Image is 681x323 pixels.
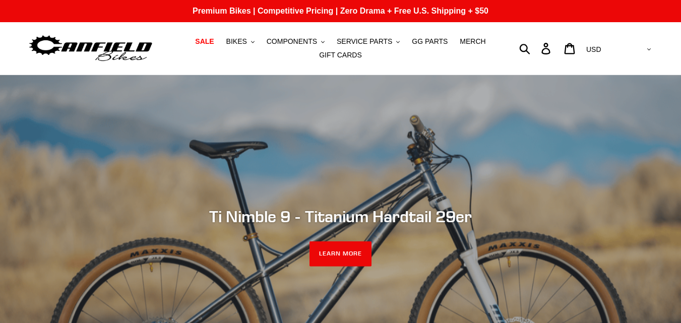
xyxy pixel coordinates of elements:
[226,37,247,46] span: BIKES
[195,37,214,46] span: SALE
[455,35,490,48] a: MERCH
[460,37,485,46] span: MERCH
[407,35,453,48] a: GG PARTS
[314,48,367,62] a: GIFT CARDS
[332,35,405,48] button: SERVICE PARTS
[412,37,448,46] span: GG PARTS
[337,37,392,46] span: SERVICE PARTS
[66,207,615,226] h2: Ti Nimble 9 - Titanium Hardtail 29er
[28,33,154,64] img: Canfield Bikes
[221,35,260,48] button: BIKES
[267,37,317,46] span: COMPONENTS
[319,51,362,59] span: GIFT CARDS
[309,241,372,267] a: LEARN MORE
[190,35,219,48] a: SALE
[262,35,330,48] button: COMPONENTS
